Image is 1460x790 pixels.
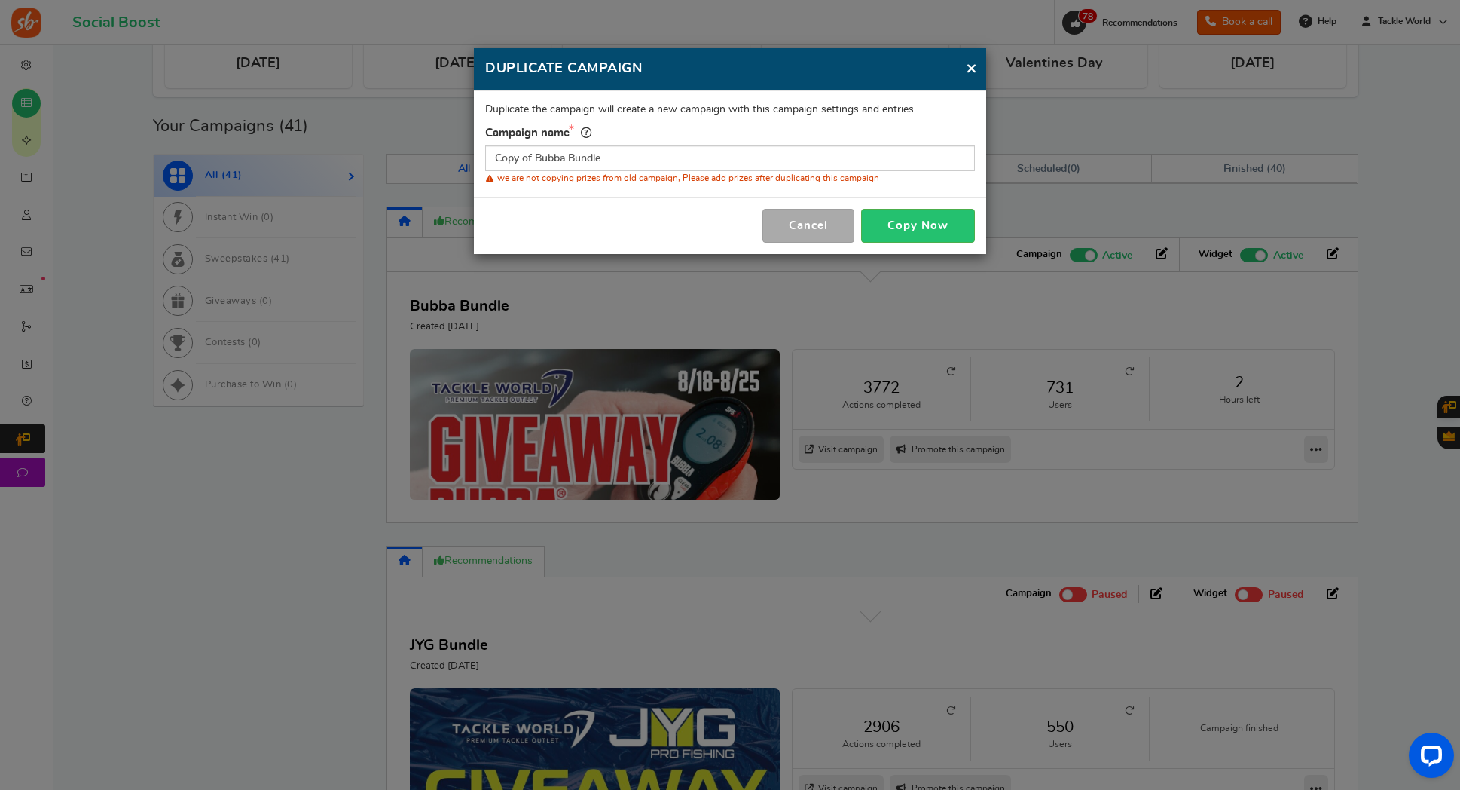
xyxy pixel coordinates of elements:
[762,209,854,243] button: Cancel
[1397,727,1460,790] iframe: LiveChat chat widget
[861,209,975,243] button: Copy Now
[485,103,975,118] p: Duplicate the campaign will create a new campaign with this campaign settings and entries
[966,59,977,78] span: ×
[485,60,975,79] h2: Duplicate campaign
[485,170,880,186] small: we are not copying prizes from old campaign, Please add prizes after duplicating this campaign
[581,127,591,139] span: Tip: Titles that mention prizes attract more attention. E.g. $200 Voucher Giveaway. Win a TV. Win...
[485,124,591,141] label: Campaign name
